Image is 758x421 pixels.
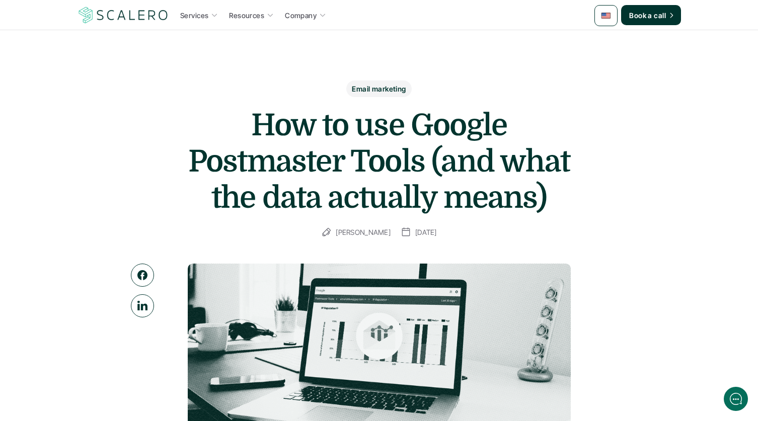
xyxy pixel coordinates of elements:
p: Resources [229,10,264,21]
a: Book a call [621,5,681,25]
p: [DATE] [415,226,437,238]
p: [PERSON_NAME] [336,226,391,238]
p: Email marketing [352,83,406,94]
img: 🇺🇸 [601,11,611,21]
span: We run on Gist [84,352,127,358]
span: New conversation [65,139,121,147]
button: New conversation [16,133,186,153]
h1: Hi! Welcome to [GEOGRAPHIC_DATA]. [15,49,186,65]
iframe: gist-messenger-bubble-iframe [724,387,748,411]
h1: How to use Google Postmaster Tools (and what the data actually means) [178,107,580,216]
p: Company [285,10,317,21]
img: Scalero company logotype [77,6,170,25]
h2: Let us know if we can help with lifecycle marketing. [15,67,186,115]
a: Scalero company logotype [77,6,170,24]
p: Book a call [629,10,666,21]
p: Services [180,10,208,21]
